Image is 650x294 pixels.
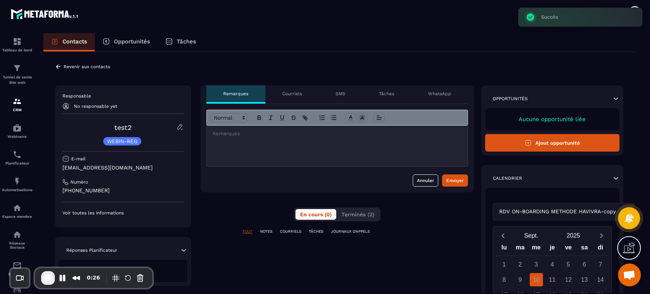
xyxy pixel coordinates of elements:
[493,175,522,181] p: Calendrier
[2,188,32,192] p: Automatisations
[158,33,204,51] a: Tâches
[2,118,32,144] a: automationsautomationsWebinaire
[114,123,132,131] a: test2
[2,75,32,85] p: Tunnel de vente Site web
[2,144,32,171] a: schedulerschedulerPlanificateur
[2,272,32,276] p: E-mailing
[13,177,22,186] img: automations
[2,224,32,255] a: social-networksocial-networkRéseaux Sociaux
[64,64,110,69] p: Revenir aux contacts
[428,91,451,97] p: WhatsApp
[594,230,608,241] button: Next month
[95,33,158,51] a: Opportunités
[295,209,336,220] button: En cours (0)
[71,156,86,162] p: E-mail
[594,258,607,271] div: 7
[496,242,512,256] div: lu
[493,96,528,102] p: Opportunités
[13,64,22,73] img: formation
[74,104,117,109] p: No responsable yet
[546,258,559,271] div: 4
[530,273,543,286] div: 10
[331,229,370,234] p: JOURNAUX D'APPELS
[578,258,591,271] div: 6
[243,229,252,234] p: TOUT
[2,214,32,219] p: Espace membre
[546,273,559,286] div: 11
[2,134,32,139] p: Webinaire
[11,7,79,21] img: logo
[2,31,32,58] a: formationformationTableau de bord
[413,174,438,187] button: Annuler
[2,58,32,91] a: formationformationTunnel de vente Site web
[552,229,594,242] button: Open years overlay
[342,211,374,217] span: Terminés (2)
[2,108,32,112] p: CRM
[13,37,22,46] img: formation
[493,116,612,123] p: Aucune opportunité liée
[379,91,394,97] p: Tâches
[485,134,620,152] button: Ajout opportunité
[337,209,379,220] button: Terminés (2)
[593,242,608,256] div: di
[512,242,528,256] div: ma
[594,273,607,286] div: 14
[442,174,468,187] button: Envoyer
[280,229,301,234] p: COURRIELS
[2,91,32,118] a: formationformationCRM
[514,273,527,286] div: 9
[514,258,527,271] div: 2
[62,38,87,45] p: Contacts
[62,210,184,216] p: Voir toutes les informations
[618,264,641,286] div: Ouvrir le chat
[66,247,117,253] p: Réponses Planificateur
[510,229,553,242] button: Open months overlay
[2,255,32,282] a: emailemailE-mailing
[13,97,22,106] img: formation
[2,241,32,249] p: Réseaux Sociaux
[560,242,576,256] div: ve
[562,273,575,286] div: 12
[62,187,184,194] p: [PHONE_NUMBER]
[282,91,302,97] p: Courriels
[13,261,22,270] img: email
[497,273,511,286] div: 8
[496,230,510,241] button: Previous month
[62,93,184,99] p: Responsable
[528,242,544,256] div: me
[2,48,32,52] p: Tableau de bord
[493,203,636,220] div: Search for option
[446,177,464,184] div: Envoyer
[498,208,618,216] span: RDV ON-BOARDING METHODE HAVIVRA-copy
[43,33,95,51] a: Contacts
[260,229,272,234] p: NOTES
[530,258,543,271] div: 3
[577,242,593,256] div: sa
[62,164,184,171] p: [EMAIL_ADDRESS][DOMAIN_NAME]
[335,91,345,97] p: SMS
[300,211,332,217] span: En cours (0)
[13,150,22,159] img: scheduler
[497,258,511,271] div: 1
[177,38,196,45] p: Tâches
[114,38,150,45] p: Opportunités
[578,273,591,286] div: 13
[2,171,32,198] a: automationsautomationsAutomatisations
[544,242,560,256] div: je
[223,91,248,97] p: Remarques
[2,198,32,224] a: automationsautomationsEspace membre
[13,123,22,133] img: automations
[2,161,32,165] p: Planificateur
[309,229,323,234] p: TÂCHES
[13,230,22,239] img: social-network
[562,258,575,271] div: 5
[107,139,137,144] p: WEBIN-REG
[618,208,623,216] input: Search for option
[70,179,88,185] p: Numéro
[13,203,22,213] img: automations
